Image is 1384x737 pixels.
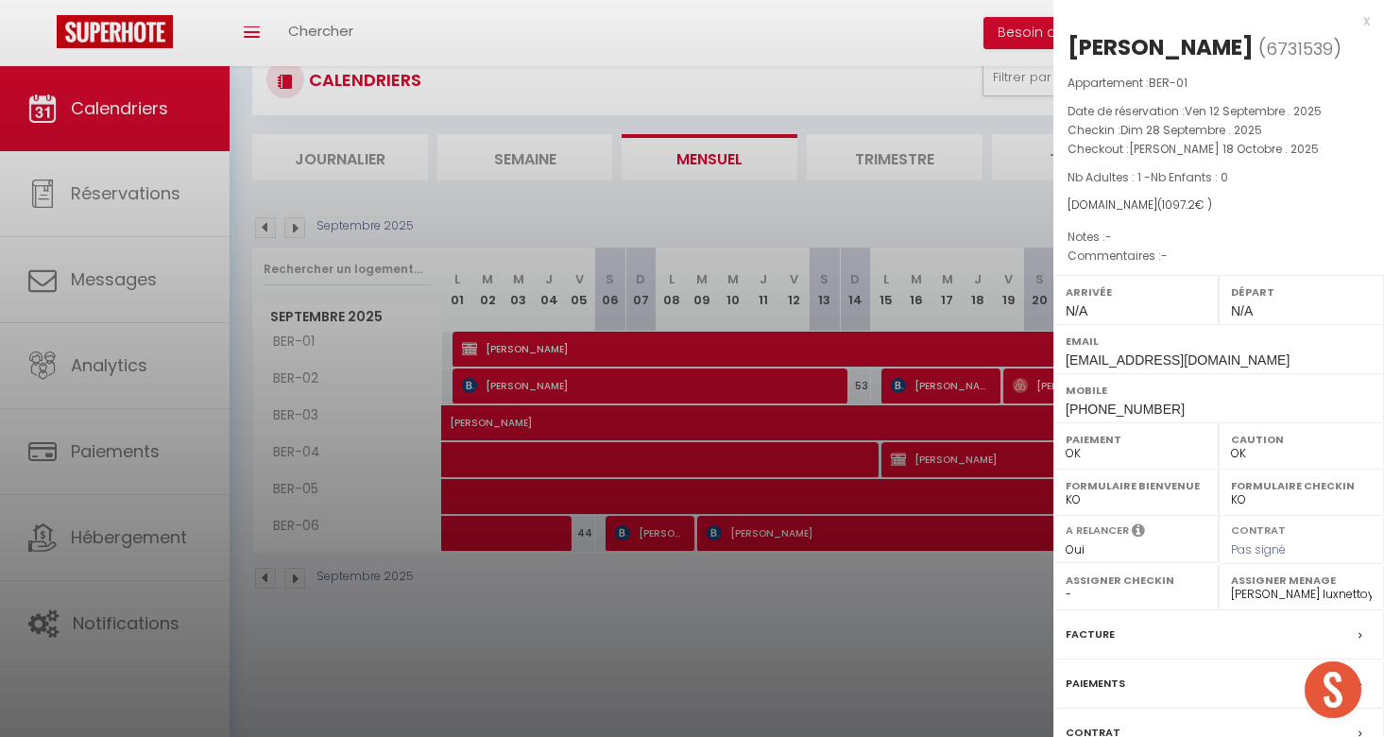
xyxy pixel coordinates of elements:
[1068,74,1370,93] p: Appartement :
[1231,541,1286,557] span: Pas signé
[1266,37,1333,60] span: 6731539
[1132,523,1145,543] i: Sélectionner OUI si vous souhaiter envoyer les séquences de messages post-checkout
[1066,674,1125,694] label: Paiements
[1149,75,1188,91] span: BER-01
[1053,9,1370,32] div: x
[1066,523,1129,539] label: A relancer
[1157,197,1212,213] span: ( € )
[1231,476,1372,495] label: Formulaire Checkin
[1068,228,1370,247] p: Notes :
[1231,283,1372,301] label: Départ
[1231,303,1253,318] span: N/A
[1105,229,1112,245] span: -
[1066,476,1206,495] label: Formulaire Bienvenue
[1066,625,1115,644] label: Facture
[1161,248,1168,264] span: -
[1151,169,1228,185] span: Nb Enfants : 0
[1120,122,1262,138] span: Dim 28 Septembre . 2025
[1129,141,1319,157] span: [PERSON_NAME] 18 Octobre . 2025
[1066,303,1087,318] span: N/A
[1185,103,1322,119] span: Ven 12 Septembre . 2025
[1231,430,1372,449] label: Caution
[1068,121,1370,140] p: Checkin :
[1231,523,1286,535] label: Contrat
[1066,402,1185,417] span: [PHONE_NUMBER]
[1066,381,1372,400] label: Mobile
[1066,352,1290,368] span: [EMAIL_ADDRESS][DOMAIN_NAME]
[1258,35,1341,61] span: ( )
[1068,197,1370,214] div: [DOMAIN_NAME]
[1066,283,1206,301] label: Arrivée
[1305,661,1361,718] div: Ouvrir le chat
[1231,571,1372,590] label: Assigner Menage
[1162,197,1195,213] span: 1097.2
[1066,430,1206,449] label: Paiement
[1066,571,1206,590] label: Assigner Checkin
[1068,32,1254,62] div: [PERSON_NAME]
[1068,247,1370,266] p: Commentaires :
[1068,140,1370,159] p: Checkout :
[1068,102,1370,121] p: Date de réservation :
[1068,169,1228,185] span: Nb Adultes : 1 -
[1066,332,1372,351] label: Email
